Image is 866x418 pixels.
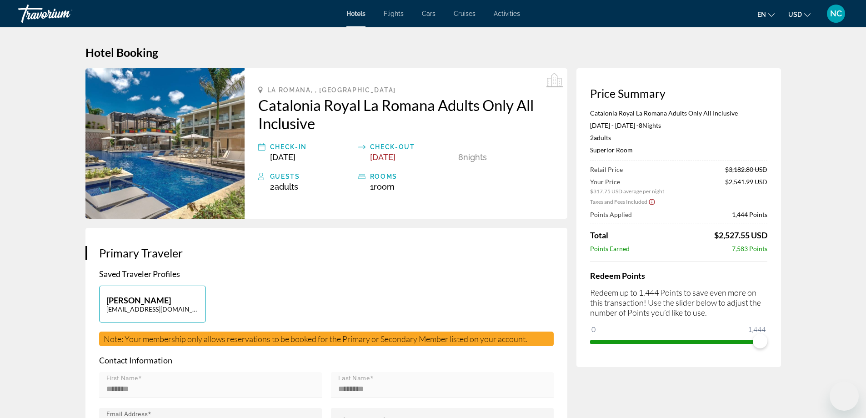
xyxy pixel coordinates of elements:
button: Change currency [788,8,811,21]
mat-label: First Name [106,375,138,382]
mat-label: Last Name [338,375,370,382]
a: Flights [384,10,404,17]
span: 8 [639,121,642,129]
p: Catalonia Royal La Romana Adults Only All Inclusive [590,109,767,117]
span: 1 [370,182,395,191]
span: 0 [590,324,597,335]
p: Superior Room [590,146,767,154]
span: USD [788,11,802,18]
p: Contact Information [99,355,554,365]
a: Travorium [18,2,109,25]
p: [EMAIL_ADDRESS][DOMAIN_NAME] [106,305,199,313]
span: NC [830,9,842,18]
a: Activities [494,10,520,17]
span: $3,182.80 USD [725,166,767,173]
button: Show Taxes and Fees disclaimer [648,197,656,206]
span: Points Applied [590,211,632,218]
span: en [757,11,766,18]
p: [DATE] - [DATE] - [590,121,767,129]
span: Retail Price [590,166,623,173]
span: 1,444 Points [732,211,767,218]
h3: Primary Traveler [99,246,554,260]
span: Note: Your membership only allows reservations to be booked for the Primary or Secondary Member l... [104,334,527,344]
span: [DATE] [270,152,295,162]
button: Show Taxes and Fees breakdown [590,197,656,206]
span: $2,527.55 USD [714,230,767,240]
a: Cruises [454,10,476,17]
span: [DATE] [370,152,395,162]
h4: Redeem Points [590,271,767,281]
span: ngx-slider [753,334,767,348]
span: Adults [594,134,611,141]
span: Adults [275,182,298,191]
a: Cars [422,10,436,17]
span: Taxes and Fees Included [590,198,647,205]
span: 2 [270,182,298,191]
span: $2,541.99 USD [725,178,767,195]
span: 1,444 [746,324,767,335]
span: 2 [590,134,611,141]
span: 8 [458,152,463,162]
button: Change language [757,8,775,21]
button: User Menu [824,4,848,23]
a: Catalonia Royal La Romana Adults Only All Inclusive [258,96,554,132]
span: Total [590,230,608,240]
div: Check-out [370,141,454,152]
span: Points Earned [590,245,630,252]
span: Your Price [590,178,664,186]
div: rooms [370,171,454,182]
p: Redeem up to 1,444 Points to save even more on this transaction! Use the slider below to adjust t... [590,287,767,317]
span: La Romana, , [GEOGRAPHIC_DATA] [267,86,396,94]
span: $317.75 USD average per night [590,188,664,195]
span: 7,583 Points [732,245,767,252]
iframe: Button to launch messaging window [830,382,859,411]
p: [PERSON_NAME] [106,295,199,305]
a: Hotels [346,10,365,17]
h3: Price Summary [590,86,767,100]
mat-label: Email Address [106,411,148,418]
h1: Hotel Booking [85,45,781,59]
div: Guests [270,171,354,182]
button: [PERSON_NAME][EMAIL_ADDRESS][DOMAIN_NAME] [99,286,206,322]
ngx-slider: ngx-slider [590,340,767,342]
span: Nights [642,121,661,129]
div: Check-in [270,141,354,152]
p: Saved Traveler Profiles [99,269,554,279]
span: Room [374,182,395,191]
span: Nights [463,152,487,162]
